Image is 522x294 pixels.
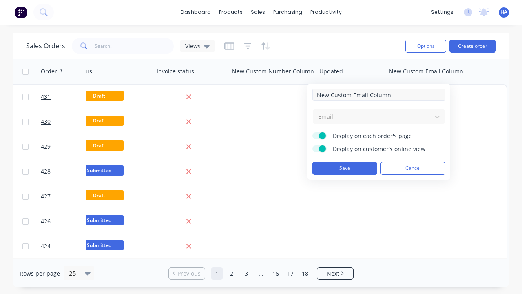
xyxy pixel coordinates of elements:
[211,267,223,280] a: Page 1 is your current page
[449,40,496,53] button: Create order
[306,6,346,18] div: productivity
[232,67,343,76] div: New Custom Number Column - Updated
[380,162,445,175] button: Cancel
[317,269,353,278] a: Next page
[41,85,90,109] a: 431
[177,6,215,18] a: dashboard
[165,267,357,280] ul: Pagination
[333,132,435,140] span: Display on each order's page
[312,89,445,101] input: Enter column name...
[500,9,507,16] span: HA
[41,159,90,184] a: 428
[41,167,51,176] span: 428
[41,134,90,159] a: 429
[255,267,267,280] a: Jump forward
[327,269,339,278] span: Next
[333,145,435,153] span: Display on customer's online view
[157,67,194,76] div: Invoice status
[75,140,124,151] span: Draft
[75,165,124,176] span: Submitted
[312,162,377,175] button: Save
[169,269,205,278] a: Previous page
[41,143,51,151] span: 429
[215,6,247,18] div: products
[75,240,124,250] span: Submitted
[75,215,124,225] span: Submitted
[20,269,60,278] span: Rows per page
[41,109,90,134] a: 430
[15,6,27,18] img: Factory
[240,267,252,280] a: Page 3
[185,42,201,50] span: Views
[41,67,62,76] div: Order #
[41,242,51,250] span: 424
[226,267,238,280] a: Page 2
[177,269,201,278] span: Previous
[247,6,269,18] div: sales
[75,91,124,101] span: Draft
[299,267,311,280] a: Page 18
[41,118,51,126] span: 430
[41,93,51,101] span: 431
[41,217,51,225] span: 426
[26,42,65,50] h1: Sales Orders
[75,190,124,200] span: Draft
[427,6,458,18] div: settings
[41,184,90,209] a: 427
[41,192,51,200] span: 427
[41,259,90,283] a: 425
[41,234,90,258] a: 424
[284,267,296,280] a: Page 17
[75,116,124,126] span: Draft
[269,6,306,18] div: purchasing
[41,209,90,234] a: 426
[389,67,463,76] div: New Custom Email Column
[95,38,174,54] input: Search...
[270,267,282,280] a: Page 16
[405,40,446,53] button: Options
